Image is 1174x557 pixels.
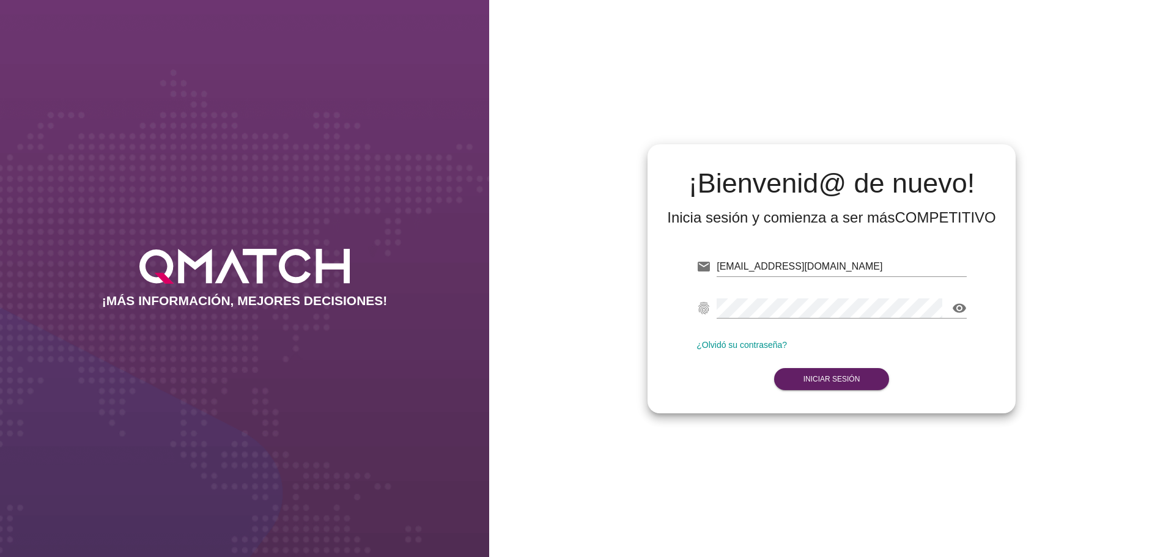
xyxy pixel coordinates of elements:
[667,208,996,227] div: Inicia sesión y comienza a ser más
[696,301,711,315] i: fingerprint
[667,169,996,198] h2: ¡Bienvenid@ de nuevo!
[803,375,860,383] strong: Iniciar Sesión
[952,301,967,315] i: visibility
[774,368,890,390] button: Iniciar Sesión
[696,259,711,274] i: email
[102,293,388,308] h2: ¡MÁS INFORMACIÓN, MEJORES DECISIONES!
[696,340,787,350] a: ¿Olvidó su contraseña?
[717,257,967,276] input: E-mail
[895,209,995,226] strong: COMPETITIVO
